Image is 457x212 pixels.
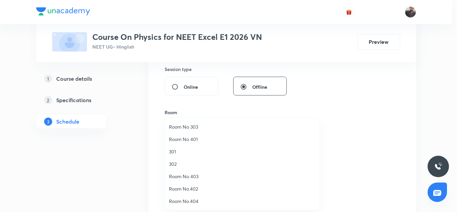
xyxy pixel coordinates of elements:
[169,123,315,130] span: Room No 303
[169,148,315,155] span: 301
[169,160,315,167] span: 302
[169,136,315,143] span: Room No 401
[169,198,315,205] span: Room No.404
[169,185,315,192] span: Room No.402
[169,173,315,180] span: Room No 403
